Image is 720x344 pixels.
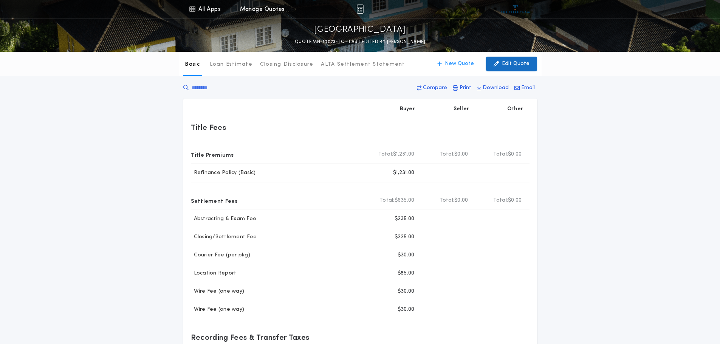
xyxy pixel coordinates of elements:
[398,288,415,295] p: $30.00
[415,81,449,95] button: Compare
[508,197,522,204] span: $0.00
[191,194,238,207] p: Settlement Fees
[395,215,415,223] p: $235.00
[191,121,226,133] p: Title Fees
[501,5,530,13] img: vs-icon
[475,81,511,95] button: Download
[483,84,509,92] p: Download
[512,81,537,95] button: Email
[185,61,200,68] p: Basic
[460,84,471,92] p: Print
[451,81,474,95] button: Print
[379,197,395,204] b: Total:
[210,61,252,68] p: Loan Estimate
[314,24,406,36] p: [GEOGRAPHIC_DATA]
[191,251,250,259] p: Courier Fee (per pkg)
[393,151,414,158] span: $1,231.00
[440,197,455,204] b: Total:
[423,84,447,92] p: Compare
[191,148,234,160] p: Title Premiums
[521,84,535,92] p: Email
[295,38,425,46] p: QUOTE MN-10073-TC - LAST EDITED BY [PERSON_NAME]
[454,197,468,204] span: $0.00
[191,331,310,343] p: Recording Fees & Transfer Taxes
[260,61,314,68] p: Closing Disclosure
[356,5,364,14] img: img
[395,233,415,241] p: $225.00
[393,169,414,177] p: $1,231.00
[395,197,415,204] span: $635.00
[508,151,522,158] span: $0.00
[191,169,256,177] p: Refinance Policy (Basic)
[454,105,469,113] p: Seller
[507,105,523,113] p: Other
[191,270,237,277] p: Location Report
[445,60,474,68] p: New Quote
[430,57,482,71] button: New Quote
[191,215,257,223] p: Abstracting & Exam Fee
[191,306,245,313] p: Wire Fee (one way)
[191,233,257,241] p: Closing/Settlement Fee
[493,197,508,204] b: Total:
[454,151,468,158] span: $0.00
[321,61,405,68] p: ALTA Settlement Statement
[400,105,415,113] p: Buyer
[398,251,415,259] p: $30.00
[398,306,415,313] p: $30.00
[493,151,508,158] b: Total:
[191,288,245,295] p: Wire Fee (one way)
[398,270,415,277] p: $85.00
[502,60,530,68] p: Edit Quote
[440,151,455,158] b: Total:
[486,57,537,71] button: Edit Quote
[378,151,393,158] b: Total:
